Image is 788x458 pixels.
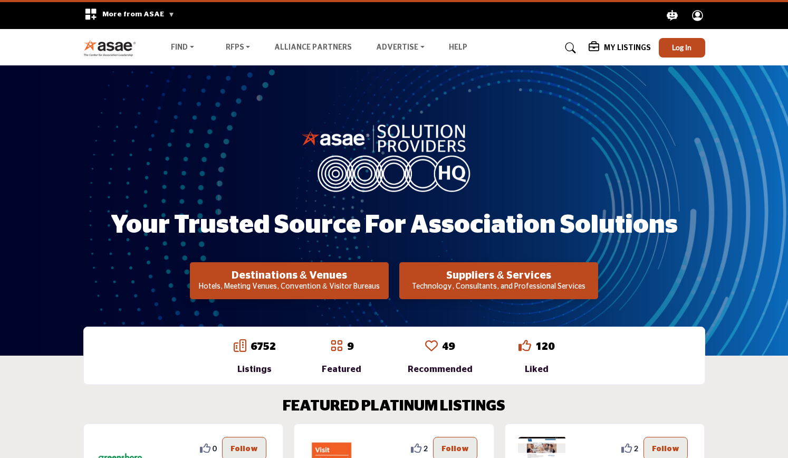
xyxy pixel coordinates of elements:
[213,443,217,454] span: 0
[111,209,678,242] h1: Your Trusted Source for Association Solutions
[302,122,486,192] img: image
[535,341,554,352] a: 120
[251,341,276,352] a: 6752
[652,443,679,454] p: Follow
[330,339,343,354] a: Go to Featured
[424,443,428,454] span: 2
[193,269,386,282] h2: Destinations & Venues
[164,41,201,55] a: Find
[193,282,386,292] p: Hotels, Meeting Venues, Convention & Visitor Bureaus
[589,42,651,54] div: My Listings
[604,43,651,53] h5: My Listings
[518,339,531,352] i: Go to Liked
[634,443,638,454] span: 2
[441,443,469,454] p: Follow
[369,41,432,55] a: Advertise
[402,282,595,292] p: Technology, Consultants, and Professional Services
[190,262,389,299] button: Destinations & Venues Hotels, Meeting Venues, Convention & Visitor Bureaus
[274,44,352,51] a: Alliance Partners
[78,2,181,29] div: More from ASAE
[408,363,473,376] div: Recommended
[659,38,705,58] button: Log In
[218,41,258,55] a: RFPs
[230,443,258,454] p: Follow
[102,11,175,18] span: More from ASAE
[402,269,595,282] h2: Suppliers & Services
[449,44,467,51] a: Help
[672,43,691,52] span: Log In
[555,40,583,56] a: Search
[83,39,142,56] img: Site Logo
[234,363,276,376] div: Listings
[518,363,554,376] div: Liked
[283,398,505,416] h2: FEATURED PLATINUM LISTINGS
[442,341,455,352] a: 49
[322,363,361,376] div: Featured
[347,341,353,352] a: 9
[399,262,598,299] button: Suppliers & Services Technology, Consultants, and Professional Services
[425,339,438,354] a: Go to Recommended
